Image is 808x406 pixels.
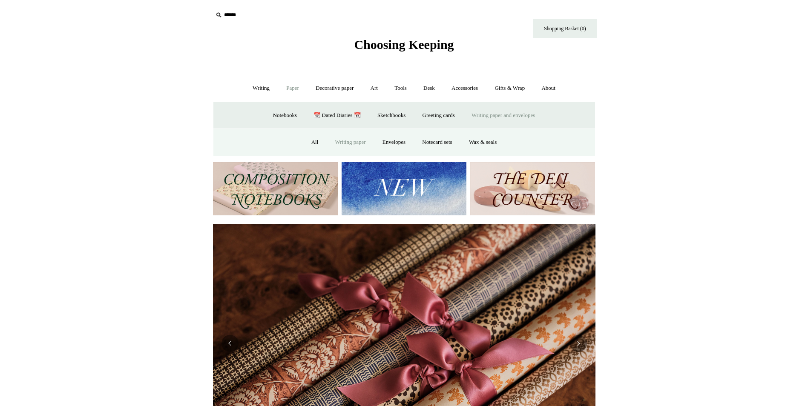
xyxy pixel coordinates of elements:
a: Notebooks [265,104,305,127]
a: 📆 Dated Diaries 📆 [306,104,368,127]
button: Next [570,335,587,352]
a: Wax & seals [461,131,504,154]
a: Sketchbooks [370,104,413,127]
button: Previous [221,335,239,352]
a: Art [363,77,385,100]
img: New.jpg__PID:f73bdf93-380a-4a35-bcfe-7823039498e1 [342,162,466,215]
a: Accessories [444,77,486,100]
a: All [304,131,326,154]
a: Paper [279,77,307,100]
a: Choosing Keeping [354,44,454,50]
img: The Deli Counter [470,162,595,215]
a: Desk [416,77,443,100]
a: Writing paper and envelopes [464,104,543,127]
a: Gifts & Wrap [487,77,532,100]
a: Writing [245,77,277,100]
a: Notecard sets [414,131,460,154]
a: Decorative paper [308,77,361,100]
a: Envelopes [375,131,413,154]
a: Tools [387,77,414,100]
a: Writing paper [328,131,374,154]
span: Choosing Keeping [354,37,454,51]
img: 202302 Composition ledgers.jpg__PID:69722ee6-fa44-49dd-a067-31375e5d54ec [213,162,338,215]
a: Shopping Basket (0) [533,19,597,38]
a: Greeting cards [415,104,463,127]
a: About [534,77,563,100]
